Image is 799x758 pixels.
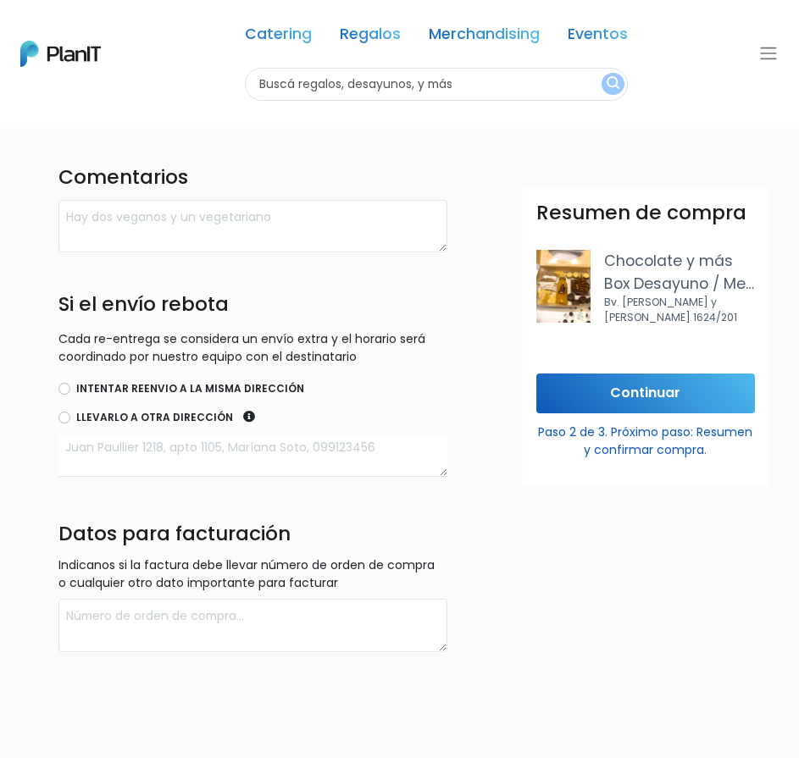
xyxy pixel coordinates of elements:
[340,27,401,47] a: Regalos
[429,27,540,47] a: Merchandising
[20,41,101,67] img: PlanIt Logo
[607,76,619,92] img: search_button-432b6d5273f82d61273b3651a40e1bd1b912527efae98b1b7a1b2c0702e16a8d.svg
[536,250,591,323] img: PHOTO-2022-03-20-15-00-19.jpg
[536,417,755,459] p: Paso 2 de 3. Próximo paso: Resumen y confirmar compra.
[536,373,755,413] input: Continuar
[568,27,628,47] a: Eventos
[604,250,755,272] p: Chocolate y más
[58,556,448,592] p: Indicanos si la factura debe llevar número de orden de compra o cualquier otro dato importante pa...
[58,330,448,366] p: Cada re-entrega se considera un envío extra y el horario será coordinado por nuestro equipo con e...
[76,410,233,425] label: Llevarlo a otra dirección
[58,523,448,550] h4: Datos para facturación
[245,27,312,47] a: Catering
[604,295,755,326] p: Bv. [PERSON_NAME] y [PERSON_NAME] 1624/201
[245,68,628,101] input: Buscá regalos, desayunos, y más
[87,16,244,49] div: ¿Necesitás ayuda?
[58,166,448,193] h4: Comentarios
[604,273,755,295] p: Box Desayuno / Merienda 8
[58,293,448,324] h4: Si el envío rebota
[536,202,746,225] h3: Resumen de compra
[76,381,304,396] label: Intentar reenvio a la misma dirección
